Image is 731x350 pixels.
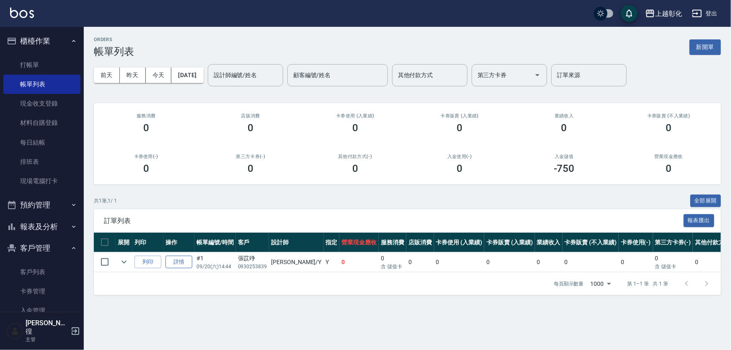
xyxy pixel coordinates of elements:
a: 排班表 [3,152,80,171]
img: Person [7,323,23,340]
div: 張苡竫 [238,254,267,263]
p: 0930253839 [238,263,267,270]
p: 每頁顯示數量 [554,280,584,288]
h2: 第三方卡券(-) [209,154,293,159]
h3: 0 [666,163,672,174]
td: 0 [339,252,379,272]
button: 登出 [689,6,721,21]
button: 上越彰化 [642,5,685,22]
button: 預約管理 [3,194,80,216]
h3: 0 [143,163,149,174]
button: 昨天 [120,67,146,83]
th: 服務消費 [379,233,406,252]
td: 0 [406,252,434,272]
th: 第三方卡券(-) [653,233,693,252]
h2: 卡券使用 (入業績) [313,113,398,119]
p: 含 儲值卡 [655,263,691,270]
h3: 0 [352,163,358,174]
h2: 其他付款方式(-) [313,154,398,159]
button: 客戶管理 [3,237,80,259]
h3: 0 [352,122,358,134]
h3: 0 [561,122,567,134]
button: 列印 [134,256,161,269]
a: 客戶列表 [3,262,80,282]
button: 櫃檯作業 [3,30,80,52]
button: Open [531,68,544,82]
a: 卡券管理 [3,282,80,301]
h2: 卡券販賣 (入業績) [418,113,502,119]
a: 現金收支登錄 [3,94,80,113]
h2: 卡券販賣 (不入業績) [627,113,711,119]
button: save [621,5,638,22]
h3: -750 [554,163,575,174]
h5: [PERSON_NAME]徨 [26,319,68,336]
button: 報表匯出 [684,214,715,227]
h3: 服務消費 [104,113,189,119]
a: 帳單列表 [3,75,80,94]
th: 卡券使用 (入業績) [434,233,485,252]
button: 今天 [146,67,172,83]
button: 全部展開 [690,194,721,207]
td: 0 [563,252,619,272]
td: 0 [653,252,693,272]
td: [PERSON_NAME] /Y [269,252,323,272]
th: 指定 [324,233,340,252]
button: 新開單 [690,39,721,55]
th: 設計師 [269,233,323,252]
a: 詳情 [165,256,192,269]
a: 報表匯出 [684,216,715,224]
th: 操作 [163,233,194,252]
td: #1 [194,252,236,272]
h2: ORDERS [94,37,134,42]
p: 含 儲值卡 [381,263,404,270]
td: 0 [434,252,485,272]
th: 帳單編號/時間 [194,233,236,252]
a: 每日結帳 [3,133,80,152]
th: 列印 [132,233,163,252]
th: 營業現金應收 [339,233,379,252]
h2: 營業現金應收 [627,154,711,159]
th: 展開 [116,233,132,252]
th: 卡券販賣 (不入業績) [563,233,619,252]
th: 卡券使用(-) [619,233,653,252]
a: 現場電腦打卡 [3,171,80,191]
th: 卡券販賣 (入業績) [484,233,535,252]
a: 打帳單 [3,55,80,75]
td: 0 [484,252,535,272]
button: expand row [118,256,130,268]
p: 第 1–1 筆 共 1 筆 [628,280,668,288]
h2: 入金儲值 [522,154,607,159]
h3: 0 [457,122,462,134]
h3: 0 [457,163,462,174]
span: 訂單列表 [104,217,684,225]
h2: 店販消費 [209,113,293,119]
div: 上越彰化 [655,8,682,19]
button: 報表及分析 [3,216,80,238]
div: 1000 [587,272,614,295]
h3: 0 [143,122,149,134]
h3: 0 [666,122,672,134]
td: 0 [535,252,563,272]
th: 業績收入 [535,233,563,252]
a: 新開單 [690,43,721,51]
button: [DATE] [171,67,203,83]
h2: 業績收入 [522,113,607,119]
th: 店販消費 [406,233,434,252]
p: 主管 [26,336,68,343]
h2: 入金使用(-) [418,154,502,159]
th: 客戶 [236,233,269,252]
h3: 帳單列表 [94,46,134,57]
td: Y [324,252,340,272]
h3: 0 [248,122,253,134]
h3: 0 [248,163,253,174]
p: 共 1 筆, 1 / 1 [94,197,117,205]
p: 09/20 (六) 14:44 [196,263,234,270]
h2: 卡券使用(-) [104,154,189,159]
a: 入金管理 [3,301,80,320]
td: 0 [619,252,653,272]
button: 前天 [94,67,120,83]
a: 材料自購登錄 [3,113,80,132]
td: 0 [379,252,406,272]
img: Logo [10,8,34,18]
